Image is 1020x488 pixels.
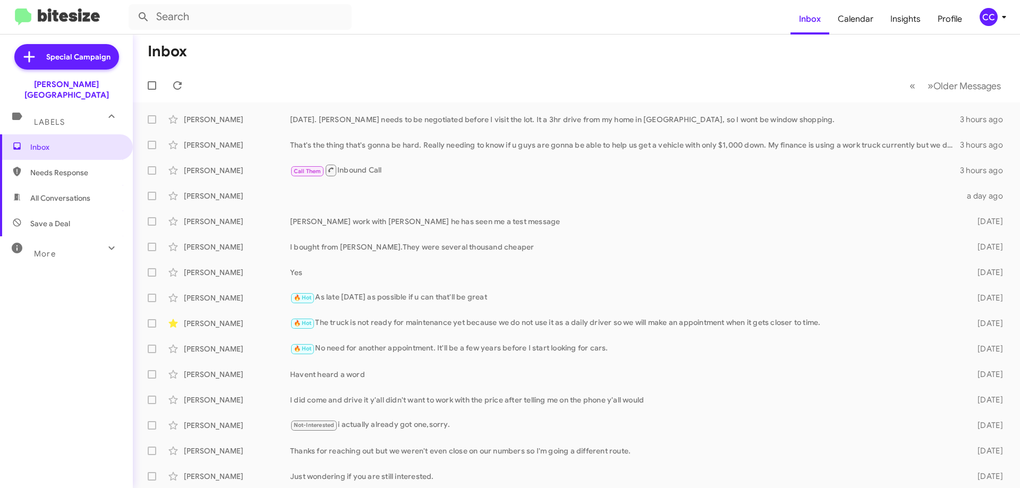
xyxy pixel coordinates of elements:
div: [PERSON_NAME] [184,165,290,176]
div: Just wondering if you are still interested. [290,471,960,482]
span: Inbox [30,142,121,152]
div: [DATE] [960,267,1011,278]
div: Inbound Call [290,164,960,177]
div: [PERSON_NAME] [184,140,290,150]
span: 🔥 Hot [294,294,312,301]
button: Next [921,75,1007,97]
div: 3 hours ago [960,165,1011,176]
div: Thanks for reaching out but we weren't even close on our numbers so I'm going a different route. [290,446,960,456]
div: As late [DATE] as possible if u can that'll be great [290,292,960,304]
div: I bought from [PERSON_NAME].They were several thousand cheaper [290,242,960,252]
div: [PERSON_NAME] [184,395,290,405]
span: Needs Response [30,167,121,178]
div: 3 hours ago [960,114,1011,125]
span: 🔥 Hot [294,345,312,352]
span: Not-Interested [294,422,335,429]
span: More [34,249,56,259]
div: [DATE] [960,395,1011,405]
a: Profile [929,4,971,35]
span: Older Messages [933,80,1001,92]
div: I did come and drive it y'all didn't want to work with the price after telling me on the phone y'... [290,395,960,405]
div: [DATE] [960,471,1011,482]
div: [DATE] [960,293,1011,303]
span: Special Campaign [46,52,110,62]
h1: Inbox [148,43,187,60]
a: Inbox [790,4,829,35]
div: [DATE] [960,369,1011,380]
div: [PERSON_NAME] [184,191,290,201]
div: [PERSON_NAME] [184,446,290,456]
a: Special Campaign [14,44,119,70]
div: [DATE] [960,446,1011,456]
div: [DATE] [960,420,1011,431]
a: Insights [882,4,929,35]
div: That's the thing that's gonna be hard. Really needing to know if u guys are gonna be able to help... [290,140,960,150]
div: [PERSON_NAME] [184,344,290,354]
div: [PERSON_NAME] [184,420,290,431]
div: Havent heard a word [290,369,960,380]
div: The truck is not ready for maintenance yet because we do not use it as a daily driver so we will ... [290,317,960,329]
div: [DATE]. [PERSON_NAME] needs to be negotiated before I visit the lot. It a 3hr drive from my home ... [290,114,960,125]
div: [PERSON_NAME] [184,471,290,482]
div: [PERSON_NAME] [184,318,290,329]
div: 3 hours ago [960,140,1011,150]
div: [PERSON_NAME] [184,369,290,380]
span: Call Them [294,168,321,175]
div: [DATE] [960,216,1011,227]
span: All Conversations [30,193,90,203]
span: Save a Deal [30,218,70,229]
div: [PERSON_NAME] work with [PERSON_NAME] he has seen me a test message [290,216,960,227]
a: Calendar [829,4,882,35]
div: [PERSON_NAME] [184,216,290,227]
span: Labels [34,117,65,127]
input: Search [129,4,352,30]
span: « [909,79,915,92]
div: a day ago [960,191,1011,201]
nav: Page navigation example [904,75,1007,97]
div: [DATE] [960,318,1011,329]
div: Yes [290,267,960,278]
div: [PERSON_NAME] [184,242,290,252]
button: Previous [903,75,922,97]
span: 🔥 Hot [294,320,312,327]
div: [PERSON_NAME] [184,293,290,303]
div: [PERSON_NAME] [184,267,290,278]
button: CC [971,8,1008,26]
div: No need for another appointment. It'll be a few years before I start looking for cars. [290,343,960,355]
div: [DATE] [960,242,1011,252]
div: [DATE] [960,344,1011,354]
span: » [928,79,933,92]
div: [PERSON_NAME] [184,114,290,125]
div: CC [980,8,998,26]
div: i actually already got one,sorry. [290,419,960,431]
